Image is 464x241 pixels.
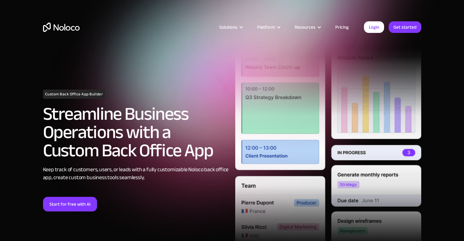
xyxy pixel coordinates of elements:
a: Login [364,21,384,33]
div: Platform [250,23,287,31]
h1: Custom Back Office App Builder [43,90,105,99]
div: Platform [257,23,275,31]
h2: Streamline Business Operations with a Custom Back Office App [43,105,229,160]
div: Solutions [212,23,250,31]
a: Get started [389,21,421,33]
div: Keep track of customers, users, or leads with a fully customizable Noloco back office app, create... [43,166,229,182]
div: Solutions [219,23,237,31]
a: Start for free with AI [43,197,97,211]
a: home [43,23,80,32]
a: Pricing [328,23,356,31]
div: Resources [287,23,328,31]
div: Resources [295,23,315,31]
